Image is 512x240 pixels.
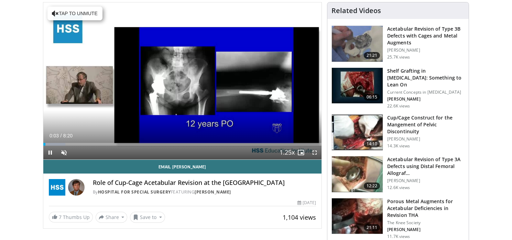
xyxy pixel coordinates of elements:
[331,25,465,62] a: 21:21 Acetabular Revision of Type 3B Defects with Cages and Metal Augments [PERSON_NAME] 25.7K views
[387,156,465,177] h3: Acetabular Revision of Type 3A Defects using Distal Femoral Allograf…
[195,189,231,195] a: [PERSON_NAME]
[387,48,465,53] p: [PERSON_NAME]
[283,213,316,221] span: 1,104 views
[387,114,465,135] h3: Cup/Cage Construct for the Mangement of Pelvic Discontinuity
[93,179,316,187] h4: Role of Cup-Cage Acetabular Revision at the [GEOGRAPHIC_DATA]
[61,133,62,138] span: /
[387,96,465,102] p: [PERSON_NAME]
[387,185,410,190] p: 12.6K views
[387,227,465,232] p: [PERSON_NAME]
[68,179,85,196] img: Avatar
[364,94,380,101] span: 06:15
[387,178,465,184] p: [PERSON_NAME]
[387,220,465,226] p: The Knee Society
[43,143,322,146] div: Progress Bar
[387,90,465,95] p: Current Concepts in [MEDICAL_DATA]
[331,114,465,151] a: 14:10 Cup/Cage Construct for the Mangement of Pelvic Discontinuity [PERSON_NAME] 14.3K views
[59,214,62,220] span: 7
[47,7,102,20] button: Tap to unmute
[93,189,316,195] div: By FEATURING
[96,212,128,223] button: Share
[387,198,465,219] h3: Porous Metal Augments for Acetabular Deficiencies in Revision THA
[332,198,383,234] img: MBerend_porous_metal_augments_3.png.150x105_q85_crop-smart_upscale.jpg
[387,103,410,109] p: 22.6K views
[387,54,410,60] p: 25.7K views
[331,7,381,15] h4: Related Videos
[280,146,294,159] button: Playback Rate
[364,52,380,59] span: 21:21
[387,25,465,46] h3: Acetabular Revision of Type 3B Defects with Cages and Metal Augments
[332,115,383,150] img: 280228_0002_1.png.150x105_q85_crop-smart_upscale.jpg
[364,224,380,231] span: 21:11
[332,68,383,104] img: 6a56c852-449d-4c3f-843a-e2e05107bc3e.150x105_q85_crop-smart_upscale.jpg
[49,212,93,222] a: 7 Thumbs Up
[331,198,465,239] a: 21:11 Porous Metal Augments for Acetabular Deficiencies in Revision THA The Knee Society [PERSON_...
[387,143,410,149] p: 14.3K views
[387,234,410,239] p: 11.7K views
[332,156,383,192] img: 66439_0000_3.png.150x105_q85_crop-smart_upscale.jpg
[43,2,322,160] video-js: Video Player
[130,212,165,223] button: Save to
[364,182,380,189] span: 12:22
[332,26,383,62] img: 66432_0000_3.png.150x105_q85_crop-smart_upscale.jpg
[98,189,171,195] a: Hospital for Special Surgery
[63,133,73,138] span: 8:20
[43,146,57,159] button: Pause
[308,146,322,159] button: Fullscreen
[387,67,465,88] h3: Shelf Grafting in [MEDICAL_DATA]: Something to Lean On
[331,67,465,109] a: 06:15 Shelf Grafting in [MEDICAL_DATA]: Something to Lean On Current Concepts in [MEDICAL_DATA] [...
[50,133,59,138] span: 0:03
[387,136,465,142] p: [PERSON_NAME]
[49,179,65,196] img: Hospital for Special Surgery
[331,156,465,192] a: 12:22 Acetabular Revision of Type 3A Defects using Distal Femoral Allograf… [PERSON_NAME] 12.6K v...
[364,140,380,147] span: 14:10
[43,160,322,174] a: Email [PERSON_NAME]
[57,146,71,159] button: Unmute
[294,146,308,159] button: Enable picture-in-picture mode
[297,200,316,206] div: [DATE]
